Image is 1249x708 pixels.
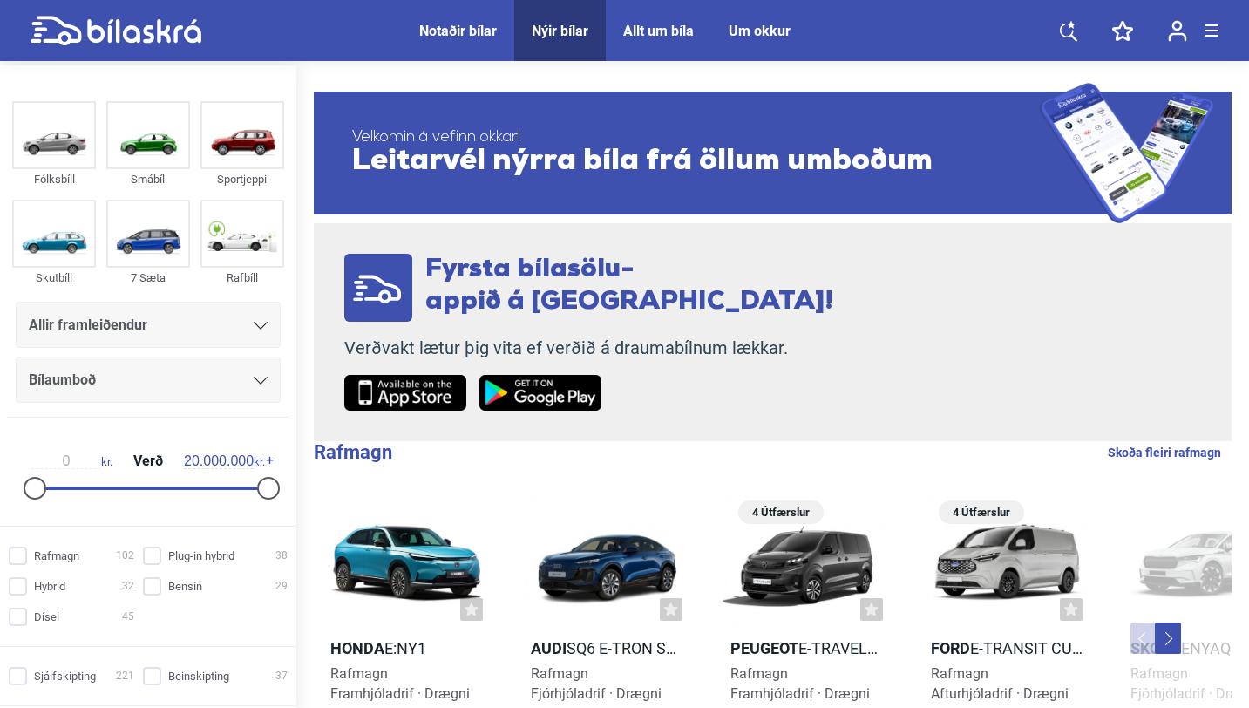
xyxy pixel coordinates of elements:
div: Skutbíll [12,268,96,288]
h2: SQ6 e-tron Sportback Quattro [523,638,692,658]
span: 4 Útfærslur [947,500,1015,524]
span: 102 [116,547,134,565]
span: kr. [184,453,265,469]
a: Allt um bíla [623,23,694,39]
a: Skoða fleiri rafmagn [1108,441,1221,464]
h2: e:Ny1 [322,638,492,658]
div: Rafbíll [200,268,284,288]
span: 45 [122,608,134,626]
span: Velkomin á vefinn okkar! [352,129,1040,146]
div: Fólksbíll [12,169,96,189]
span: Bílaumboð [29,368,96,392]
span: 29 [275,577,288,596]
div: Sportjeppi [200,169,284,189]
span: Allir framleiðendur [29,313,147,337]
b: Peugeot [730,639,798,657]
button: Next [1155,623,1181,654]
span: Leitarvél nýrra bíla frá öllum umboðum [352,146,1040,178]
a: Notaðir bílar [419,23,497,39]
button: Previous [1130,623,1157,654]
div: 7 Sæta [106,268,190,288]
a: Nýir bílar [532,23,588,39]
span: kr. [31,453,112,469]
h2: e-Transit Custom 320 L1H1 [923,638,1092,658]
a: Velkomin á vefinn okkar!Leitarvél nýrra bíla frá öllum umboðum [314,83,1232,223]
b: Audi [531,639,567,657]
a: Um okkur [729,23,791,39]
b: Ford [931,639,970,657]
h2: e-Traveller L2 [723,638,892,658]
span: Bensín [168,577,202,596]
b: Skoda [1130,639,1181,657]
span: 221 [116,667,134,685]
span: Dísel [34,608,59,626]
span: Fyrsta bílasölu- appið á [GEOGRAPHIC_DATA]! [425,256,833,316]
span: Sjálfskipting [34,667,96,685]
span: Verð [129,454,167,468]
p: Verðvakt lætur þig vita ef verðið á draumabílnum lækkar. [344,337,833,359]
b: Rafmagn [314,441,392,463]
span: 32 [122,577,134,596]
b: Honda [330,639,384,657]
span: Plug-in hybrid [168,547,234,565]
span: Beinskipting [168,667,229,685]
span: 37 [275,667,288,685]
span: Rafmagn [34,547,79,565]
span: 38 [275,547,288,565]
div: Smábíl [106,169,190,189]
span: 4 Útfærslur [747,500,815,524]
img: user-login.svg [1168,20,1187,42]
span: Hybrid [34,577,65,596]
